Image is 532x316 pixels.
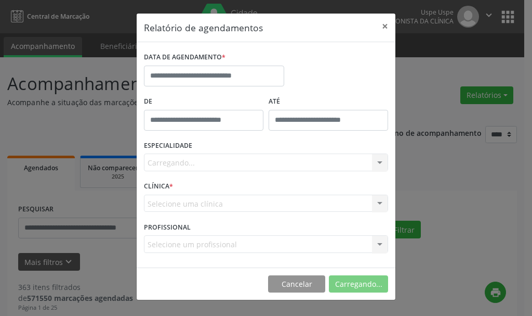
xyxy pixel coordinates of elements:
[329,275,388,293] button: Carregando...
[144,179,173,195] label: CLÍNICA
[269,94,388,110] label: ATÉ
[144,138,192,154] label: ESPECIALIDADE
[144,21,263,34] h5: Relatório de agendamentos
[268,275,325,293] button: Cancelar
[375,14,395,39] button: Close
[144,219,191,235] label: PROFISSIONAL
[144,49,225,66] label: DATA DE AGENDAMENTO
[144,94,263,110] label: De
